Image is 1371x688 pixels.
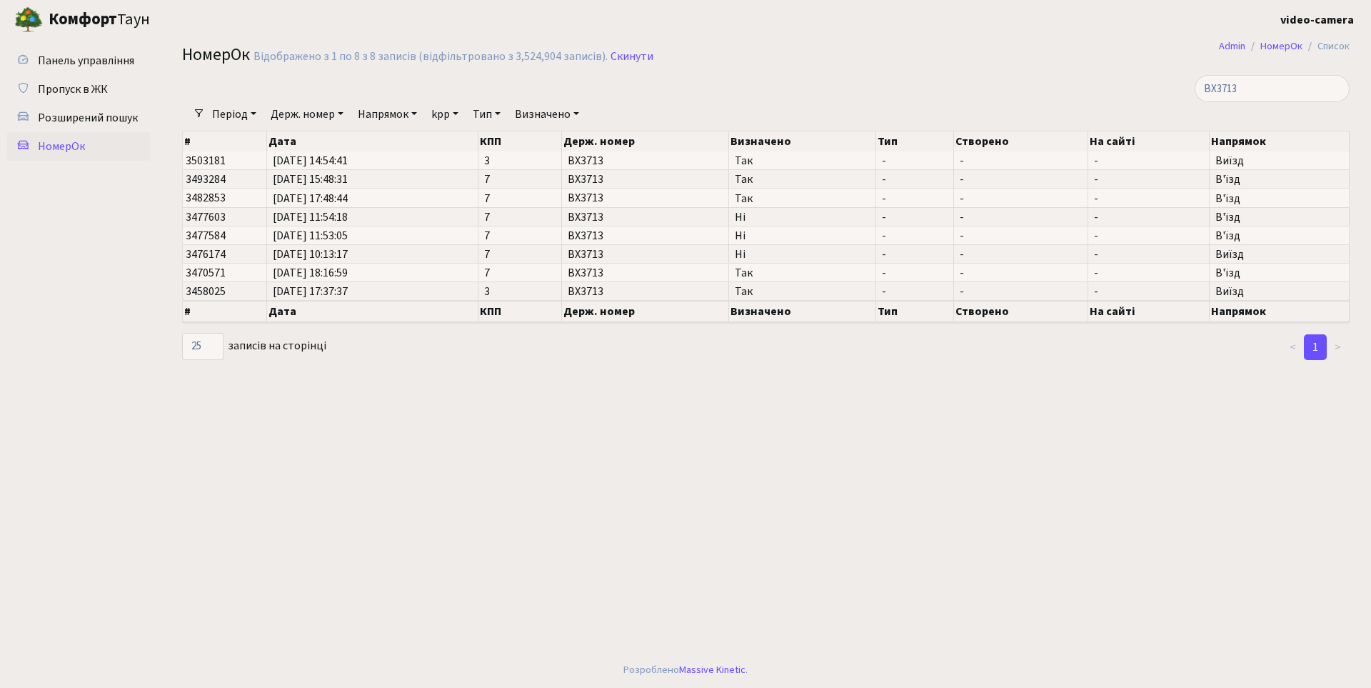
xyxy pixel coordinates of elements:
span: Так [735,174,870,185]
th: Напрямок [1210,131,1350,151]
span: [DATE] 15:48:31 [273,174,472,185]
span: 7 [484,174,556,185]
select: записів на сторінці [182,333,224,360]
button: Переключити навігацію [179,8,214,31]
a: Панель управління [7,46,150,75]
span: НомерОк [38,139,85,154]
span: Так [735,155,870,166]
span: [DATE] 11:53:05 [273,230,472,241]
span: - [960,286,1081,297]
span: BX3713 [568,246,603,262]
span: BX3713 [568,228,603,244]
span: - [960,193,1081,204]
a: Розширений пошук [7,104,150,132]
span: 7 [484,249,556,260]
th: Тип [876,301,954,322]
a: Держ. номер [265,102,349,126]
span: [DATE] 18:16:59 [273,267,472,279]
span: НомерОк [182,42,250,67]
label: записів на сторінці [182,333,326,360]
th: Напрямок [1210,301,1350,322]
span: - [882,211,948,223]
span: - [882,174,948,185]
span: 3477584 [186,228,226,244]
span: - [960,174,1081,185]
th: На сайті [1088,301,1210,322]
span: 3 [484,286,556,297]
span: - [882,230,948,241]
span: 3482853 [186,191,226,206]
span: В'їзд [1215,211,1343,223]
span: 3477603 [186,209,226,225]
span: BX3713 [568,191,603,206]
span: - [882,286,948,297]
span: Виїзд [1215,249,1343,260]
span: [DATE] 10:13:17 [273,249,472,260]
span: Ні [735,249,870,260]
span: [DATE] 17:37:37 [273,286,472,297]
span: Ні [735,230,870,241]
span: 3470571 [186,265,226,281]
a: Період [206,102,262,126]
span: Розширений пошук [38,110,138,126]
span: - [882,155,948,166]
span: Виїзд [1215,286,1343,297]
a: Напрямок [352,102,423,126]
span: - [882,267,948,279]
div: Розроблено . [623,662,748,678]
th: Дата [267,131,478,151]
span: 3493284 [186,171,226,187]
th: # [183,131,267,151]
th: Дата [267,301,478,322]
span: Таун [49,8,150,32]
span: 7 [484,230,556,241]
span: Так [735,193,870,204]
a: video-camera [1280,11,1354,29]
span: BX3713 [568,153,603,169]
span: 7 [484,211,556,223]
span: Виїзд [1215,155,1343,166]
span: В'їзд [1215,267,1343,279]
span: 7 [484,193,556,204]
a: НомерОк [7,132,150,161]
span: BX3713 [568,284,603,299]
a: Admin [1219,39,1245,54]
span: - [960,267,1081,279]
span: 3458025 [186,284,226,299]
th: КПП [478,301,562,322]
span: BX3713 [568,265,603,281]
b: Комфорт [49,8,117,31]
span: Так [735,267,870,279]
th: Визначено [729,131,876,151]
a: Massive Kinetic [679,662,745,677]
span: - [960,211,1081,223]
span: Ні [735,211,870,223]
span: BX3713 [568,171,603,187]
a: 1 [1304,334,1327,360]
div: Відображено з 1 по 8 з 8 записів (відфільтровано з 3,524,904 записів). [253,50,608,64]
span: - [960,155,1081,166]
span: - [1094,155,1203,166]
span: 3 [484,155,556,166]
span: - [1094,211,1203,223]
th: Створено [954,301,1088,322]
span: В'їзд [1215,174,1343,185]
span: 3503181 [186,153,226,169]
th: КПП [478,131,562,151]
a: Визначено [509,102,585,126]
span: Пропуск в ЖК [38,81,108,97]
input: Пошук... [1195,75,1350,102]
th: Визначено [729,301,876,322]
th: Держ. номер [562,301,729,322]
a: Скинути [611,50,653,64]
span: BX3713 [568,209,603,225]
span: 7 [484,267,556,279]
span: 3476174 [186,246,226,262]
span: Панель управління [38,53,134,69]
a: Тип [467,102,506,126]
th: Держ. номер [562,131,729,151]
span: - [882,249,948,260]
span: - [1094,174,1203,185]
span: - [882,193,948,204]
b: video-camera [1280,12,1354,28]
